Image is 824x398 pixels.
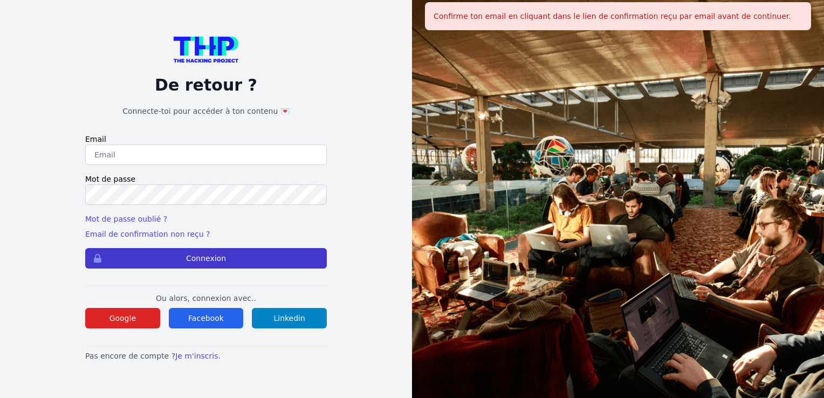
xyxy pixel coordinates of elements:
[85,248,327,269] button: Connexion
[85,145,327,165] input: Email
[85,230,210,238] a: Email de confirmation non reçu ?
[85,308,160,328] button: Google
[85,174,327,184] label: Mot de passe
[85,293,327,304] p: Ou alors, connexion avec..
[85,215,167,223] a: Mot de passe oublié ?
[174,37,238,63] img: logo
[169,308,244,328] button: Facebook
[85,351,327,361] p: Pas encore de compte ?
[252,308,327,328] button: Linkedin
[175,352,221,360] a: Je m'inscris.
[85,76,327,95] p: De retour ?
[85,106,327,116] h1: Connecte-toi pour accéder à ton contenu 💌
[425,2,811,30] div: Confirme ton email en cliquant dans le lien de confirmation reçu par email avant de continuer.
[85,134,327,145] label: Email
